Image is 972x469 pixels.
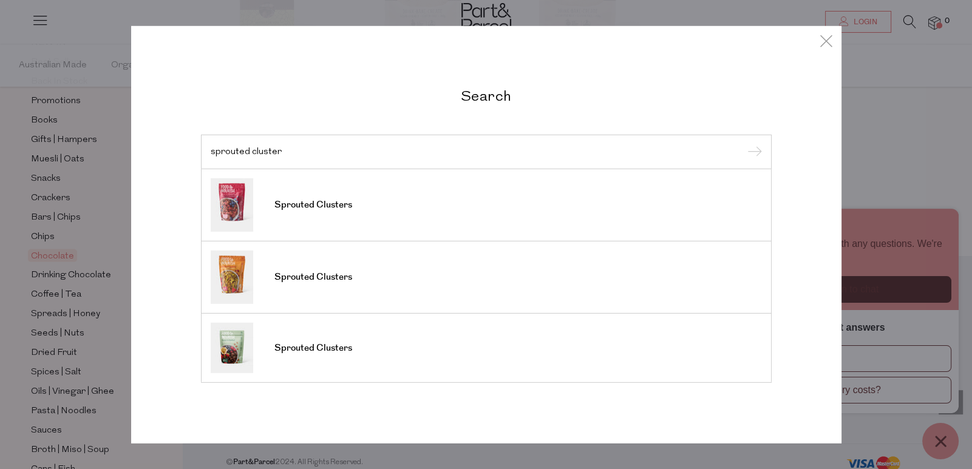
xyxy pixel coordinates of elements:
img: Sprouted Clusters [211,251,253,304]
span: Sprouted Clusters [274,271,352,283]
img: Sprouted Clusters [211,178,253,232]
span: Sprouted Clusters [274,342,352,354]
a: Sprouted Clusters [211,251,762,304]
a: Sprouted Clusters [211,178,762,232]
a: Sprouted Clusters [211,323,762,373]
span: Sprouted Clusters [274,199,352,211]
img: Sprouted Clusters [211,323,253,373]
h2: Search [201,86,772,104]
input: Search [211,147,762,156]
